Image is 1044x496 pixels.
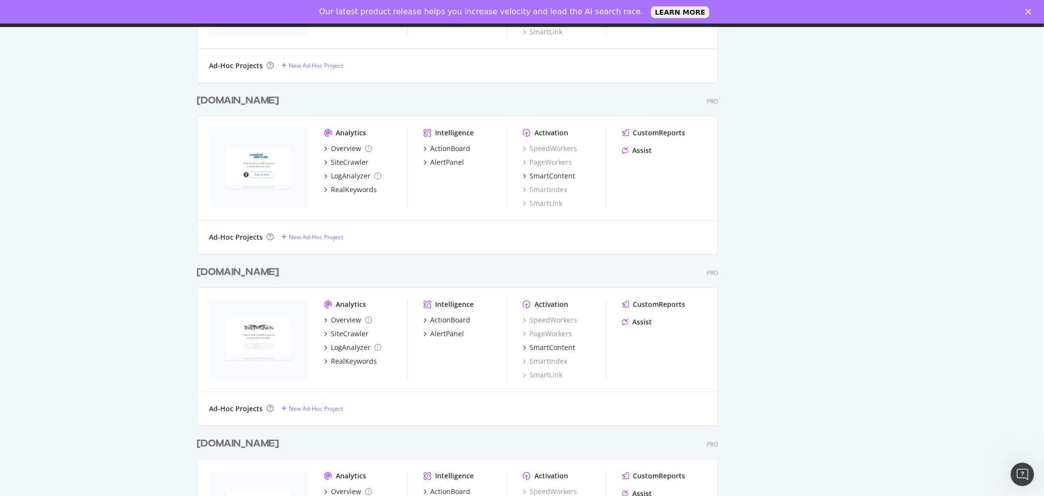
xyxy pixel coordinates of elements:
a: Overview [324,315,372,325]
div: Activation [534,299,568,309]
div: Intelligence [435,128,474,138]
a: RealKeywords [324,356,377,366]
a: PageWorkers [523,329,572,339]
div: [DOMAIN_NAME] [197,265,279,279]
a: LEARN MORE [651,6,709,18]
a: New Ad-Hoc Project [281,61,343,70]
a: [DOMAIN_NAME] [197,437,283,451]
a: Assist [622,146,652,155]
a: New Ad-Hoc Project [281,404,343,413]
a: SmartLink [523,370,562,380]
div: Assist [632,146,652,155]
div: Activation [534,471,568,481]
div: Activation [534,128,568,138]
a: [DOMAIN_NAME] [197,265,283,279]
div: AlertPanel [430,329,464,339]
a: AlertPanel [423,157,464,167]
a: ActionBoard [423,315,470,325]
div: SiteCrawler [331,157,369,167]
a: SpeedWorkers [523,144,577,153]
div: Ad-Hoc Projects [209,232,263,242]
a: SiteCrawler [324,157,369,167]
img: stamfordadvocate.com [209,128,308,207]
a: CustomReports [622,471,685,481]
div: Intelligence [435,471,474,481]
div: Our latest product release helps you increase velocity and lead the AI search race. [319,7,643,17]
div: AlertPanel [430,157,464,167]
a: RealKeywords [324,185,377,195]
div: LogAnalyzer [331,343,371,352]
div: LogAnalyzer [331,171,371,181]
a: SpeedWorkers [523,315,577,325]
div: ActionBoard [430,144,470,153]
a: PageWorkers [523,157,572,167]
a: SmartIndex [523,356,567,366]
div: New Ad-Hoc Project [289,404,343,413]
a: CustomReports [622,128,685,138]
img: timesunion.com [209,299,308,379]
div: [DOMAIN_NAME] [197,437,279,451]
a: SmartContent [523,343,575,352]
a: SiteCrawler [324,329,369,339]
div: [DOMAIN_NAME] [197,94,279,108]
div: Overview [331,315,361,325]
div: Pro [707,97,718,105]
a: SmartLink [523,198,562,208]
a: SmartIndex [523,185,567,195]
div: Intelligence [435,299,474,309]
div: Analytics [336,299,366,309]
div: Overview [331,144,361,153]
div: SmartContent [530,171,575,181]
div: Ad-Hoc Projects [209,61,263,71]
a: [DOMAIN_NAME] [197,94,283,108]
div: Analytics [336,471,366,481]
div: CustomReports [633,128,685,138]
div: SmartContent [530,343,575,352]
div: New Ad-Hoc Project [289,61,343,70]
a: Overview [324,144,372,153]
div: Close [1025,9,1035,15]
div: Pro [707,440,718,448]
a: LogAnalyzer [324,343,381,352]
div: Assist [632,317,652,327]
div: SiteCrawler [331,329,369,339]
a: CustomReports [622,299,685,309]
div: ActionBoard [430,315,470,325]
div: CustomReports [633,299,685,309]
a: ActionBoard [423,144,470,153]
div: RealKeywords [331,356,377,366]
a: SmartContent [523,171,575,181]
div: RealKeywords [331,185,377,195]
a: Assist [622,317,652,327]
iframe: Intercom live chat [1011,463,1034,486]
a: SmartLink [523,27,562,37]
a: New Ad-Hoc Project [281,233,343,241]
a: AlertPanel [423,329,464,339]
div: New Ad-Hoc Project [289,233,343,241]
div: CustomReports [633,471,685,481]
div: Ad-Hoc Projects [209,404,263,414]
a: LogAnalyzer [324,171,381,181]
div: Pro [707,269,718,277]
div: Analytics [336,128,366,138]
